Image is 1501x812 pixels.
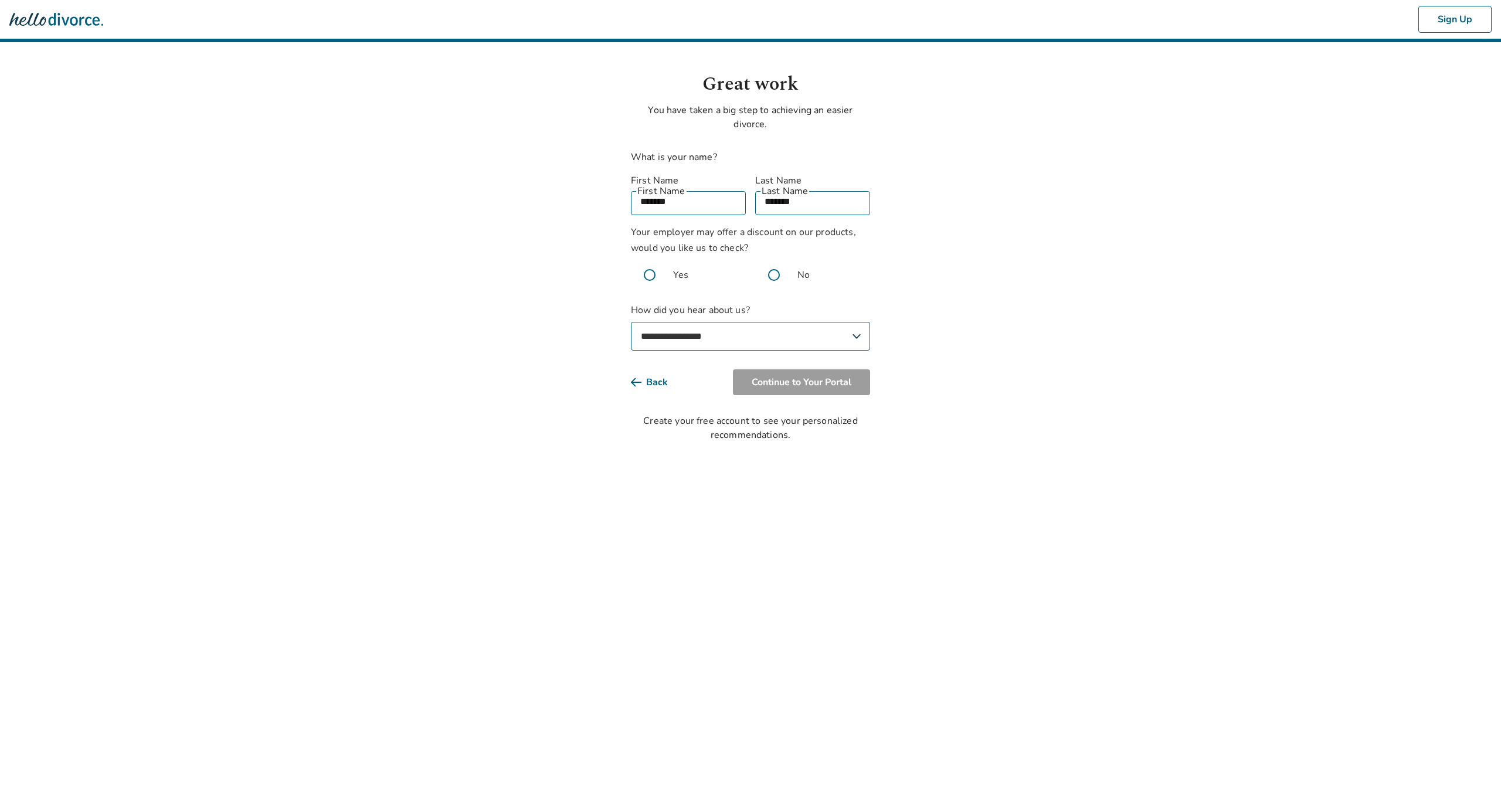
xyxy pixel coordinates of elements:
h1: Great work [631,70,870,98]
label: First Name [631,174,746,188]
label: What is your name? [631,151,717,164]
button: Continue to Your Portal [733,369,870,395]
button: Sign Up [1418,6,1492,33]
button: Back [631,369,687,395]
iframe: Chat Widget [1442,756,1501,812]
p: You have taken a big step to achieving an easier divorce. [631,103,870,131]
img: Hello Divorce Logo [9,8,103,31]
span: Your employer may offer a discount on our products, would you like us to check? [631,226,856,254]
label: How did you hear about us? [631,303,870,351]
div: Create your free account to see your personalized recommendations. [631,414,870,442]
label: Last Name [755,174,870,188]
span: Yes [673,268,688,282]
select: How did you hear about us? [631,322,870,351]
span: No [797,268,810,282]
